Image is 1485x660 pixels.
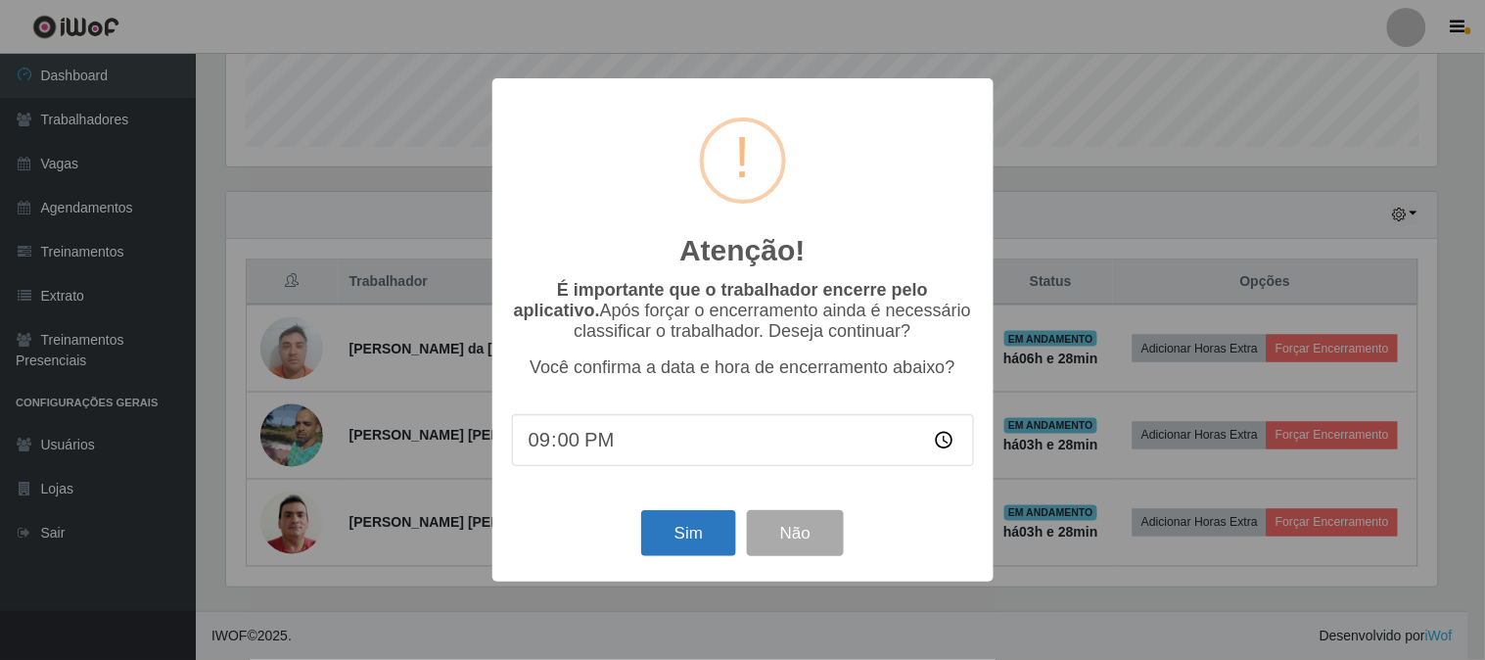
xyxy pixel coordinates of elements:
p: Após forçar o encerramento ainda é necessário classificar o trabalhador. Deseja continuar? [512,280,974,342]
b: É importante que o trabalhador encerre pelo aplicativo. [514,280,928,320]
button: Não [747,510,844,556]
h2: Atenção! [679,233,805,268]
p: Você confirma a data e hora de encerramento abaixo? [512,357,974,378]
button: Sim [641,510,736,556]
